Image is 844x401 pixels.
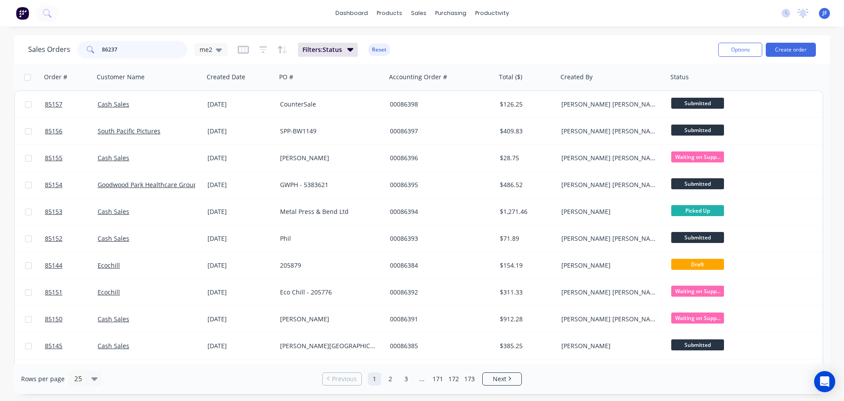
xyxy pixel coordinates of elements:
[21,375,65,383] span: Rows per page
[389,73,447,81] div: Accounting Order #
[280,154,378,162] div: [PERSON_NAME]
[298,43,358,57] button: Filters:Status
[323,375,361,383] a: Previous page
[280,342,378,350] div: [PERSON_NAME][GEOGRAPHIC_DATA]
[45,333,98,359] a: 85145
[561,288,659,297] div: [PERSON_NAME] [PERSON_NAME]
[280,180,378,189] div: GWPH - 5383621
[207,154,273,162] div: [DATE]
[415,372,429,386] a: Jump forward
[280,207,378,216] div: Metal Press & Bend Ltd
[407,7,431,20] div: sales
[280,288,378,297] div: Eco Chill - 205776
[368,44,390,56] button: Reset
[471,7,513,20] div: productivity
[561,207,659,216] div: [PERSON_NAME]
[500,342,552,350] div: $385.25
[207,288,273,297] div: [DATE]
[390,100,487,109] div: 00086398
[499,73,522,81] div: Total ($)
[98,154,129,162] a: Cash Sales
[45,207,62,216] span: 85153
[98,261,120,269] a: Ecochill
[332,375,357,383] span: Previous
[98,100,129,108] a: Cash Sales
[390,234,487,243] div: 00086393
[45,306,98,332] a: 85150
[390,127,487,136] div: 00086397
[561,100,659,109] div: [PERSON_NAME] [PERSON_NAME]
[671,205,724,216] span: Picked Up
[207,127,273,136] div: [DATE]
[671,232,724,243] span: Submitted
[28,45,70,54] h1: Sales Orders
[45,145,98,171] a: 85155
[207,100,273,109] div: [DATE]
[16,7,29,20] img: Factory
[45,100,62,109] span: 85157
[483,375,521,383] a: Next page
[500,180,552,189] div: $486.52
[671,259,724,270] span: Draft
[98,127,160,135] a: South Pacific Pictures
[207,234,273,243] div: [DATE]
[45,261,62,270] span: 85144
[372,7,407,20] div: products
[390,288,487,297] div: 00086392
[45,279,98,305] a: 85151
[561,315,659,324] div: [PERSON_NAME] [PERSON_NAME]
[45,360,98,386] a: 85149
[45,118,98,144] a: 85156
[45,234,62,243] span: 85152
[500,100,552,109] div: $126.25
[718,43,762,57] button: Options
[390,207,487,216] div: 00086394
[45,252,98,279] a: 85144
[447,372,460,386] a: Page 172
[302,45,342,54] span: Filters: Status
[500,315,552,324] div: $912.28
[45,180,62,189] span: 85154
[207,315,273,324] div: [DATE]
[45,288,62,297] span: 85151
[207,342,273,350] div: [DATE]
[384,372,397,386] a: Page 2
[671,286,724,297] span: Waiting on Supp...
[280,127,378,136] div: SPP-BW1149
[463,372,476,386] a: Page 173
[390,342,487,350] div: 00086385
[280,100,378,109] div: CounterSale
[561,180,659,189] div: [PERSON_NAME] [PERSON_NAME]
[98,315,129,323] a: Cash Sales
[207,180,273,189] div: [DATE]
[670,73,689,81] div: Status
[671,339,724,350] span: Submitted
[207,73,245,81] div: Created Date
[44,73,67,81] div: Order #
[671,151,724,162] span: Waiting on Supp...
[671,98,724,109] span: Submitted
[560,73,593,81] div: Created By
[390,154,487,162] div: 00086396
[98,342,129,350] a: Cash Sales
[561,127,659,136] div: [PERSON_NAME] [PERSON_NAME]
[97,73,145,81] div: Customer Name
[400,372,413,386] a: Page 3
[207,207,273,216] div: [DATE]
[500,154,552,162] div: $28.75
[500,234,552,243] div: $71.89
[207,261,273,270] div: [DATE]
[500,207,552,216] div: $1,271.46
[561,261,659,270] div: [PERSON_NAME]
[822,9,827,17] span: JF
[102,41,188,59] input: Search...
[390,315,487,324] div: 00086391
[98,180,208,189] a: Goodwood Park Healthcare Group Ltd
[280,261,378,270] div: 205879
[561,234,659,243] div: [PERSON_NAME] [PERSON_NAME]
[368,372,381,386] a: Page 1 is your current page
[45,199,98,225] a: 85153
[45,91,98,118] a: 85157
[814,371,835,392] div: Open Intercom Messenger
[561,154,659,162] div: [PERSON_NAME] [PERSON_NAME]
